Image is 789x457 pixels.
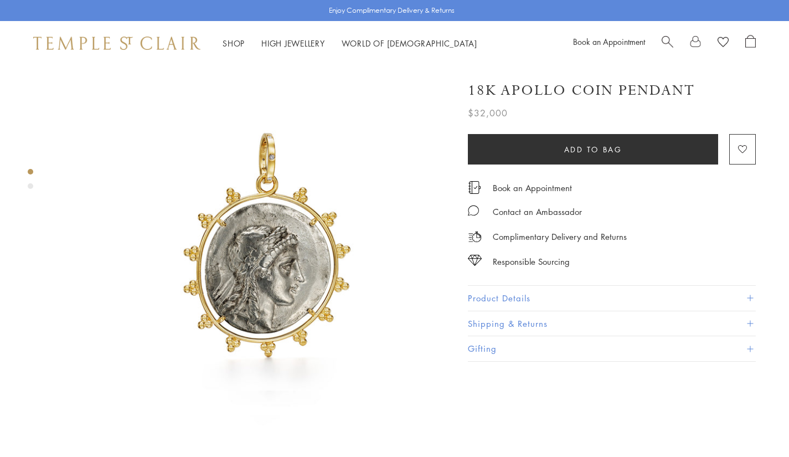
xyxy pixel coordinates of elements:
a: View Wishlist [718,35,729,52]
a: Search [662,35,673,52]
button: Product Details [468,286,756,311]
a: Book an Appointment [573,36,645,47]
div: Responsible Sourcing [493,255,570,269]
img: Temple St. Clair [33,37,200,50]
a: High JewelleryHigh Jewellery [261,38,325,49]
button: Add to bag [468,134,718,165]
button: Gifting [468,336,756,361]
nav: Main navigation [223,37,477,50]
button: Shipping & Returns [468,311,756,336]
span: Add to bag [564,143,622,156]
img: icon_appointment.svg [468,181,481,194]
a: ShopShop [223,38,245,49]
span: $32,000 [468,106,508,120]
a: Open Shopping Bag [745,35,756,52]
img: 18K Apollo Coin Pendant [72,65,451,445]
img: MessageIcon-01_2.svg [468,205,479,216]
img: icon_delivery.svg [468,230,482,244]
a: Book an Appointment [493,182,572,194]
a: World of [DEMOGRAPHIC_DATA]World of [DEMOGRAPHIC_DATA] [342,38,477,49]
p: Complimentary Delivery and Returns [493,230,627,244]
p: Enjoy Complimentary Delivery & Returns [329,5,455,16]
h1: 18K Apollo Coin Pendant [468,81,695,100]
img: icon_sourcing.svg [468,255,482,266]
div: Product gallery navigation [28,166,33,198]
div: Contact an Ambassador [493,205,582,219]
